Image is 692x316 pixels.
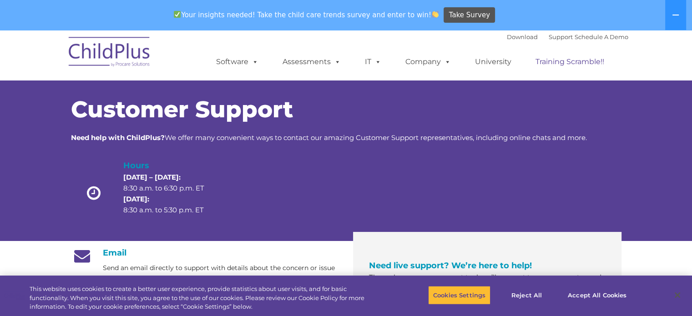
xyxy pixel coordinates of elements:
a: Download [507,33,538,40]
strong: [DATE] – [DATE]: [123,173,181,181]
a: Software [207,53,268,71]
strong: [DATE]: [123,195,149,203]
a: Assessments [273,53,350,71]
button: Close [667,285,687,305]
span: Need live support? We’re here to help! [369,261,532,271]
img: ✅ [174,11,181,18]
p: Send an email directly to support with details about the concern or issue you are experiencing. [103,262,339,285]
button: Reject All [498,286,555,305]
button: Accept All Cookies [563,286,631,305]
font: | [507,33,628,40]
h4: Hours [123,159,220,172]
span: We offer many convenient ways to contact our amazing Customer Support representatives, including ... [71,133,587,142]
a: Company [396,53,460,71]
h4: Email [71,248,339,258]
a: Support [549,33,573,40]
a: University [466,53,520,71]
a: Take Survey [444,7,495,23]
div: This website uses cookies to create a better user experience, provide statistics about user visit... [30,285,381,311]
span: Customer Support [71,95,293,123]
span: Your insights needed! Take the child care trends survey and enter to win! [170,6,443,24]
img: 👏 [432,11,439,18]
a: Schedule A Demo [575,33,628,40]
p: 8:30 a.m. to 6:30 p.m. ET 8:30 a.m. to 5:30 p.m. ET [123,172,220,216]
a: Training Scramble!! [526,53,613,71]
button: Cookies Settings [428,286,490,305]
span: Take Survey [449,7,490,23]
img: ChildPlus by Procare Solutions [64,30,155,76]
strong: Need help with ChildPlus? [71,133,165,142]
a: IT [356,53,390,71]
